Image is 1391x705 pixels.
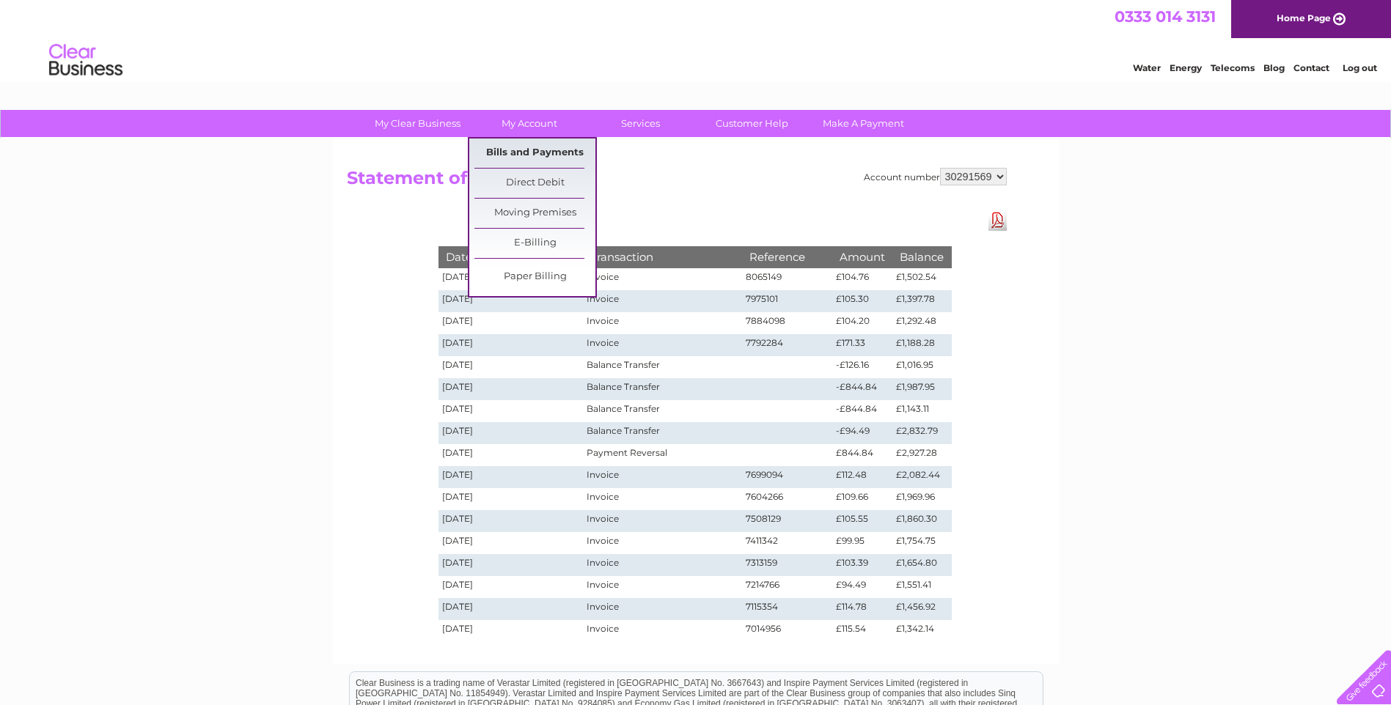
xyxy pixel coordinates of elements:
[438,598,584,620] td: [DATE]
[438,246,584,267] th: Date
[988,210,1007,231] a: Download Pdf
[350,8,1043,71] div: Clear Business is a trading name of Verastar Limited (registered in [GEOGRAPHIC_DATA] No. 3667643...
[892,422,951,444] td: £2,832.79
[438,488,584,510] td: [DATE]
[892,444,951,466] td: £2,927.28
[583,466,741,488] td: Invoice
[742,466,833,488] td: 7699094
[892,268,951,290] td: £1,502.54
[438,422,584,444] td: [DATE]
[583,246,741,267] th: Transaction
[742,598,833,620] td: 7115354
[580,110,701,137] a: Services
[742,532,833,554] td: 7411342
[892,554,951,576] td: £1,654.80
[438,444,584,466] td: [DATE]
[742,334,833,356] td: 7792284
[583,312,741,334] td: Invoice
[892,246,951,267] th: Balance
[438,356,584,378] td: [DATE]
[1263,62,1285,73] a: Blog
[832,378,892,400] td: -£844.84
[892,400,951,422] td: £1,143.11
[438,532,584,554] td: [DATE]
[438,268,584,290] td: [DATE]
[583,290,741,312] td: Invoice
[691,110,812,137] a: Customer Help
[438,400,584,422] td: [DATE]
[892,466,951,488] td: £2,082.44
[742,510,833,532] td: 7508129
[347,168,1007,196] h2: Statement of Accounts
[892,576,951,598] td: £1,551.41
[474,169,595,198] a: Direct Debit
[474,262,595,292] a: Paper Billing
[742,620,833,642] td: 7014956
[583,444,741,466] td: Payment Reversal
[1293,62,1329,73] a: Contact
[583,620,741,642] td: Invoice
[583,576,741,598] td: Invoice
[832,510,892,532] td: £105.55
[832,466,892,488] td: £112.48
[892,334,951,356] td: £1,188.28
[438,466,584,488] td: [DATE]
[742,290,833,312] td: 7975101
[742,554,833,576] td: 7313159
[583,356,741,378] td: Balance Transfer
[1133,62,1161,73] a: Water
[583,554,741,576] td: Invoice
[438,290,584,312] td: [DATE]
[832,290,892,312] td: £105.30
[1170,62,1202,73] a: Energy
[438,334,584,356] td: [DATE]
[583,488,741,510] td: Invoice
[742,268,833,290] td: 8065149
[892,356,951,378] td: £1,016.95
[1211,62,1255,73] a: Telecoms
[832,488,892,510] td: £109.66
[583,268,741,290] td: Invoice
[832,576,892,598] td: £94.49
[892,312,951,334] td: £1,292.48
[832,422,892,444] td: -£94.49
[892,378,951,400] td: £1,987.95
[892,532,951,554] td: £1,754.75
[474,199,595,228] a: Moving Premises
[892,510,951,532] td: £1,860.30
[469,110,590,137] a: My Account
[832,554,892,576] td: £103.39
[832,620,892,642] td: £115.54
[892,598,951,620] td: £1,456.92
[583,598,741,620] td: Invoice
[474,229,595,258] a: E-Billing
[438,554,584,576] td: [DATE]
[832,598,892,620] td: £114.78
[832,400,892,422] td: -£844.84
[583,422,741,444] td: Balance Transfer
[438,576,584,598] td: [DATE]
[892,620,951,642] td: £1,342.14
[438,620,584,642] td: [DATE]
[583,510,741,532] td: Invoice
[832,334,892,356] td: £171.33
[832,312,892,334] td: £104.20
[864,168,1007,185] div: Account number
[583,532,741,554] td: Invoice
[742,488,833,510] td: 7604266
[1115,7,1216,26] a: 0333 014 3131
[742,312,833,334] td: 7884098
[832,268,892,290] td: £104.76
[474,139,595,168] a: Bills and Payments
[742,246,833,267] th: Reference
[48,38,123,83] img: logo.png
[438,312,584,334] td: [DATE]
[583,378,741,400] td: Balance Transfer
[892,488,951,510] td: £1,969.96
[583,400,741,422] td: Balance Transfer
[438,510,584,532] td: [DATE]
[892,290,951,312] td: £1,397.78
[357,110,478,137] a: My Clear Business
[803,110,924,137] a: Make A Payment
